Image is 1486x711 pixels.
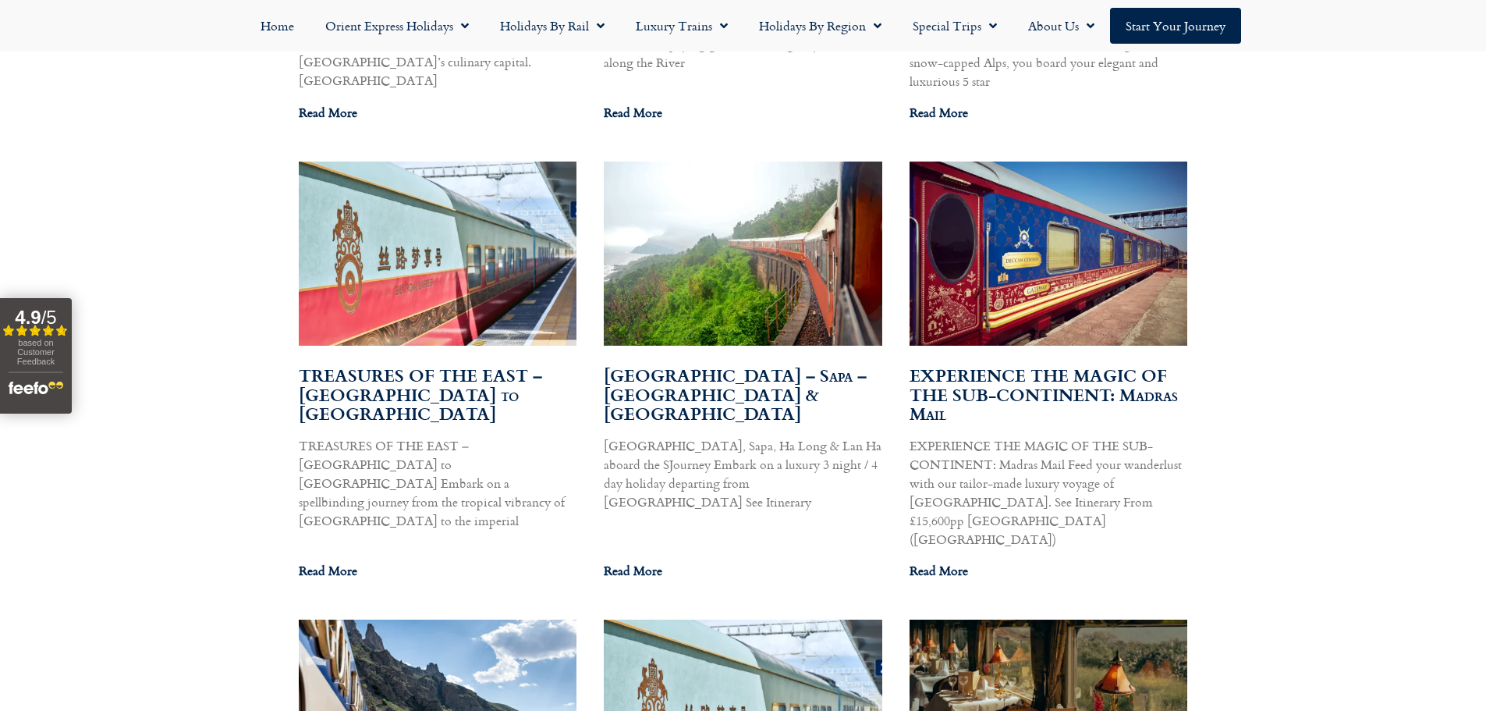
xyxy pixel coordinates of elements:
[245,8,310,44] a: Home
[743,8,897,44] a: Holidays by Region
[299,362,542,427] a: TREASURES OF THE EAST – [GEOGRAPHIC_DATA] to [GEOGRAPHIC_DATA]
[604,436,882,511] p: [GEOGRAPHIC_DATA], Sapa, Ha Long & Lan Ha aboard the SJourney Embark on a luxury 3 night / 4 day ...
[604,103,662,122] a: Read more about Luxury Paris and Normandy Cruise
[604,561,662,580] a: Read more about Hanoi – Sapa – Ha Long Bay & Lan Ha Bay
[484,8,620,44] a: Holidays by Rail
[910,436,1188,549] p: EXPERIENCE THE MAGIC OF THE SUB-CONTINENT: Madras Mail Feed your wanderlust with our tailor-made ...
[299,561,357,580] a: Read more about TREASURES OF THE EAST – Ho Chi Minh City to Shanghai
[8,8,1478,44] nav: Menu
[910,561,968,580] a: Read more about EXPERIENCE THE MAGIC OF THE SUB-CONTINENT: Madras Mail
[1013,8,1110,44] a: About Us
[310,8,484,44] a: Orient Express Holidays
[299,436,577,530] p: TREASURES OF THE EAST – [GEOGRAPHIC_DATA] to [GEOGRAPHIC_DATA] Embark on a spellbinding journey f...
[620,8,743,44] a: Luxury Trains
[897,8,1013,44] a: Special Trips
[604,362,867,427] a: [GEOGRAPHIC_DATA] – Sapa – [GEOGRAPHIC_DATA] & [GEOGRAPHIC_DATA]
[1110,8,1241,44] a: Start your Journey
[910,103,968,122] a: Read more about Luxury 7 night Enchanting Rhine Cruise
[299,103,357,122] a: Read more about Colours of Provence Cruise
[910,362,1178,427] a: EXPERIENCE THE MAGIC OF THE SUB-CONTINENT: Madras Mail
